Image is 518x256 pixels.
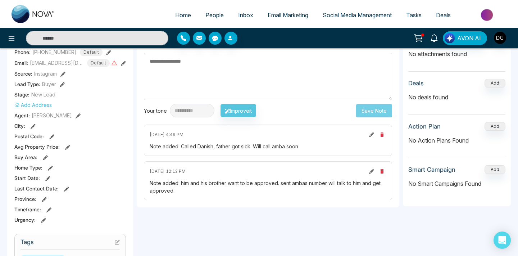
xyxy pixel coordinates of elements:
[14,153,37,161] span: Buy Area :
[150,131,183,138] span: [DATE] 4:49 PM
[150,143,386,150] div: Note added: Called Danish, father got sick. Will call amba soon
[31,91,55,98] span: New Lead
[408,136,505,145] p: No Action Plans Found
[168,8,198,22] a: Home
[436,12,451,19] span: Deals
[14,59,28,67] span: Email:
[485,165,505,174] button: Add
[443,31,487,45] button: AVON AI
[408,44,505,58] p: No attachments found
[238,12,253,19] span: Inbox
[445,33,455,43] img: Lead Flow
[408,93,505,102] p: No deals found
[198,8,231,22] a: People
[408,179,505,188] p: No Smart Campaigns Found
[14,80,40,88] span: Lead Type:
[408,123,441,130] h3: Action Plan
[356,104,392,117] button: Save Note
[485,79,505,87] button: Add
[408,80,424,87] h3: Deals
[260,8,315,22] a: Email Marketing
[14,195,36,203] span: Province :
[485,122,505,131] button: Add
[399,8,429,22] a: Tasks
[34,70,57,77] span: Instagram
[32,48,77,56] span: [PHONE_NUMBER]
[429,8,458,22] a: Deals
[315,8,399,22] a: Social Media Management
[14,112,30,119] span: Agent:
[14,174,40,182] span: Start Date :
[87,59,110,67] span: Default
[323,12,392,19] span: Social Media Management
[80,48,103,56] span: Default
[14,48,31,56] span: Phone:
[457,34,481,42] span: AVON AI
[12,5,55,23] img: Nova CRM Logo
[14,101,52,109] button: Add Address
[144,107,170,114] div: Your tone
[21,238,120,250] h3: Tags
[32,112,72,119] span: [PERSON_NAME]
[14,70,32,77] span: Source:
[14,91,29,98] span: Stage:
[150,168,186,175] span: [DATE] 12:12 PM
[14,122,25,130] span: City :
[14,133,44,140] span: Postal Code :
[14,216,36,224] span: Urgency :
[14,185,59,192] span: Last Contact Date :
[14,143,60,151] span: Avg Property Price :
[494,32,506,44] img: User Avatar
[231,8,260,22] a: Inbox
[406,12,422,19] span: Tasks
[268,12,308,19] span: Email Marketing
[408,166,455,173] h3: Smart Campaign
[205,12,224,19] span: People
[150,179,386,194] div: Note added: him and his brother want to be approved. sent ambas number will talk to him and get a...
[494,232,511,249] div: Open Intercom Messenger
[462,7,514,23] img: Market-place.gif
[30,59,84,67] span: [EMAIL_ADDRESS][DOMAIN_NAME]
[175,12,191,19] span: Home
[14,206,41,213] span: Timeframe :
[42,80,56,88] span: Buyer
[14,164,42,171] span: Home Type :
